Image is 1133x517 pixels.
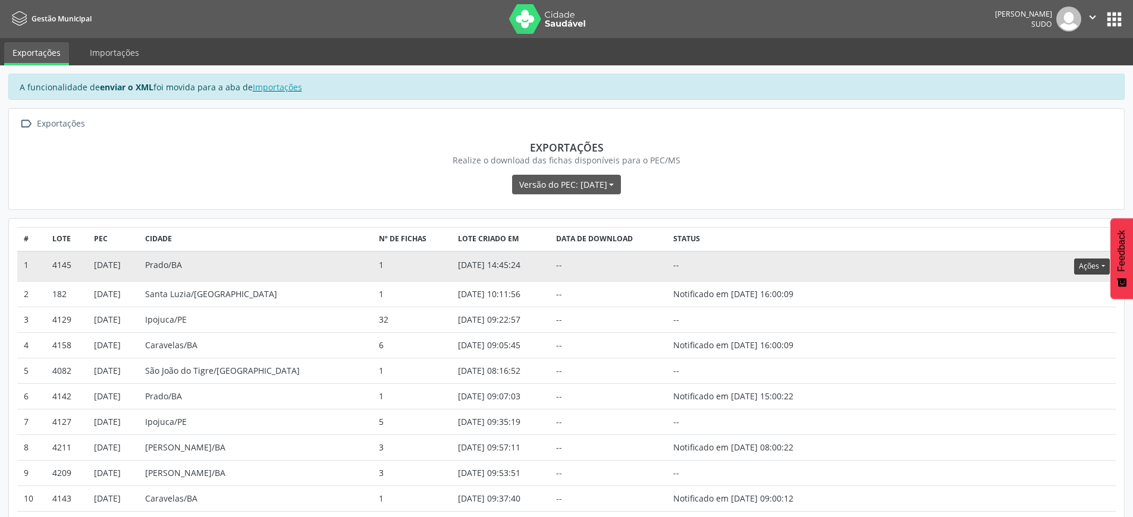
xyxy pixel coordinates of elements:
td: 3 [372,434,451,460]
td: São João do Tigre/[GEOGRAPHIC_DATA] [139,358,373,383]
td: 6 [372,332,451,358]
td: Caravelas/BA [139,486,373,511]
td: Ipojuca/PE [139,409,373,434]
div: # [24,234,40,244]
td: [DATE] 09:35:19 [451,409,550,434]
td: 7 [17,409,46,434]
i:  [17,115,34,133]
td: [DATE] 10:11:56 [451,281,550,307]
td: Prado/BA [139,383,373,409]
td: Prado/BA [139,251,373,281]
td: [PERSON_NAME]/BA [139,434,373,460]
div: Nº de fichas [379,234,445,244]
td: [DATE] [87,486,139,511]
td: Notificado em [DATE] 09:00:12 [667,486,841,511]
td: [DATE] 09:05:45 [451,332,550,358]
td: 4211 [46,434,88,460]
td: 1 [372,358,451,383]
td: Santa Luzia/[GEOGRAPHIC_DATA] [139,281,373,307]
td: 1 [372,486,451,511]
td: 4209 [46,460,88,486]
td: 5 [372,409,451,434]
div: Cidade [145,234,366,244]
div: [PERSON_NAME] [995,9,1052,19]
td: [DATE] [87,251,139,281]
td: [DATE] [87,383,139,409]
td: [DATE] [87,409,139,434]
td: 1 [372,251,451,281]
div: PEC [94,234,133,244]
td: -- [550,460,667,486]
td: 4082 [46,358,88,383]
td: 1 [372,383,451,409]
td: -- [550,251,667,281]
td: Notificado em [DATE] 16:00:09 [667,281,841,307]
td: 1 [17,251,46,281]
td: 1 [372,281,451,307]
td: [DATE] [87,460,139,486]
td: 2 [17,281,46,307]
td: [DATE] [87,307,139,332]
div: Lote criado em [458,234,544,244]
td: -- [667,358,841,383]
button: Ações [1074,258,1109,275]
img: img [1056,7,1081,31]
div: Exportações [34,115,87,133]
td: 32 [372,307,451,332]
div: Lote [52,234,81,244]
td: [PERSON_NAME]/BA [139,460,373,486]
td: 4 [17,332,46,358]
strong: enviar o XML [100,81,153,93]
td: -- [667,409,841,434]
a: Gestão Municipal [8,9,92,29]
td: 182 [46,281,88,307]
td: Ipojuca/PE [139,307,373,332]
td: -- [550,409,667,434]
button: Versão do PEC: [DATE] [512,175,621,195]
td: 4145 [46,251,88,281]
td: [DATE] [87,434,139,460]
td: 8 [17,434,46,460]
i:  [1086,11,1099,24]
td: [DATE] 09:57:11 [451,434,550,460]
td: Notificado em [DATE] 15:00:22 [667,383,841,409]
td: [DATE] [87,358,139,383]
td: -- [550,332,667,358]
span: Gestão Municipal [32,14,92,24]
td: 4129 [46,307,88,332]
td: 4158 [46,332,88,358]
td: -- [550,358,667,383]
td: [DATE] 09:37:40 [451,486,550,511]
td: [DATE] [87,332,139,358]
a: Importações [81,42,147,63]
td: -- [667,251,841,281]
div: Exportações [26,141,1107,154]
button: Feedback - Mostrar pesquisa [1110,218,1133,299]
a: Exportações [4,42,69,65]
th: Actions [841,227,1116,251]
td: -- [667,307,841,332]
td: -- [550,307,667,332]
span: Feedback [1116,230,1127,272]
a: Importações [253,81,302,93]
td: 4127 [46,409,88,434]
td: [DATE] 09:53:51 [451,460,550,486]
td: [DATE] 09:22:57 [451,307,550,332]
button:  [1081,7,1104,31]
td: [DATE] 08:16:52 [451,358,550,383]
button: apps [1104,9,1125,30]
td: [DATE] 14:45:24 [451,251,550,281]
span: Sudo [1031,19,1052,29]
a:  Exportações [17,115,87,133]
td: -- [667,460,841,486]
td: 9 [17,460,46,486]
td: 5 [17,358,46,383]
td: [DATE] 09:07:03 [451,383,550,409]
td: 4142 [46,383,88,409]
div: Status [673,234,835,244]
div: A funcionalidade de foi movida para a aba de [8,74,1125,100]
td: Notificado em [DATE] 08:00:22 [667,434,841,460]
td: 4143 [46,486,88,511]
td: 10 [17,486,46,511]
td: Caravelas/BA [139,332,373,358]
